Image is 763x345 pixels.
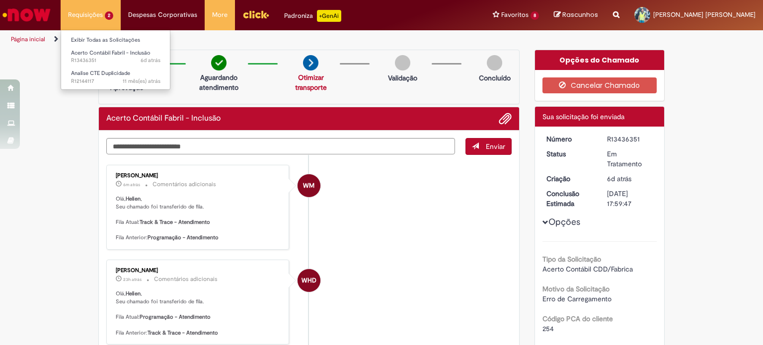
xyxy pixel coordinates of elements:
[317,10,341,22] p: +GenAi
[106,138,455,155] textarea: Digite sua mensagem aqui...
[1,5,52,25] img: ServiceNow
[535,50,665,70] div: Opções do Chamado
[303,55,318,70] img: arrow-next.png
[395,55,410,70] img: img-circle-grey.png
[211,55,227,70] img: check-circle-green.png
[542,294,611,303] span: Erro de Carregamento
[126,195,141,203] b: Helien
[607,174,653,184] div: 21/08/2025 13:44:00
[116,195,281,242] p: Olá, , Seu chamado foi transferido de fila. Fila Atual: Fila Anterior:
[539,149,600,159] dt: Status
[140,218,210,226] b: Track & Trace - Atendimento
[465,138,512,155] button: Enviar
[123,77,160,85] time: 15/10/2024 09:11:24
[542,112,624,121] span: Sua solicitação foi enviada
[148,329,218,337] b: Track & Trace - Atendimento
[298,269,320,292] div: Weslley Henrique Dutra
[295,73,327,92] a: Otimizar transporte
[123,182,140,188] span: 6m atrás
[388,73,417,83] p: Validação
[116,268,281,274] div: [PERSON_NAME]
[562,10,598,19] span: Rascunhos
[539,174,600,184] dt: Criação
[123,182,140,188] time: 27/08/2025 13:20:19
[542,314,613,323] b: Código PCA do cliente
[106,114,221,123] h2: Acerto Contábil Fabril - Inclusão Histórico de tíquete
[116,173,281,179] div: [PERSON_NAME]
[542,255,601,264] b: Tipo da Solicitação
[68,10,103,20] span: Requisições
[284,10,341,22] div: Padroniza
[71,57,160,65] span: R13436351
[61,48,170,66] a: Aberto R13436351 : Acerto Contábil Fabril - Inclusão
[116,290,281,337] p: Olá, , Seu chamado foi transferido de fila. Fila Atual: Fila Anterior:
[141,57,160,64] span: 6d atrás
[542,265,633,274] span: Acerto Contábil CDD/Fabrica
[542,284,610,293] b: Motivo da Solicitação
[298,174,320,197] div: Wendel Mantovani
[61,68,170,86] a: Aberto R12144117 : Analise CTE Duplicidade
[140,313,211,321] b: Programação - Atendimento
[487,55,502,70] img: img-circle-grey.png
[148,234,219,241] b: Programação - Atendimento
[499,112,512,125] button: Adicionar anexos
[123,276,142,282] time: 26/08/2025 14:23:32
[242,7,269,22] img: click_logo_yellow_360x200.png
[479,73,511,83] p: Concluído
[607,174,631,183] span: 6d atrás
[607,149,653,169] div: Em Tratamento
[153,180,216,189] small: Comentários adicionais
[607,189,653,208] div: [DATE] 17:59:47
[486,142,505,151] span: Enviar
[501,10,529,20] span: Favoritos
[71,69,130,77] span: Analise CTE Duplicidade
[212,10,228,20] span: More
[653,10,756,19] span: [PERSON_NAME] [PERSON_NAME]
[141,57,160,64] time: 21/08/2025 13:44:04
[7,30,501,49] ul: Trilhas de página
[531,11,539,20] span: 8
[542,324,554,333] span: 254
[105,11,113,20] span: 2
[607,174,631,183] time: 21/08/2025 13:44:00
[607,134,653,144] div: R13436351
[123,276,142,282] span: 23h atrás
[302,269,316,292] span: WHD
[554,10,598,20] a: Rascunhos
[128,10,197,20] span: Despesas Corporativas
[61,30,170,90] ul: Requisições
[71,49,151,57] span: Acerto Contábil Fabril - Inclusão
[61,35,170,46] a: Exibir Todas as Solicitações
[303,174,314,198] span: WM
[126,290,141,297] b: Helien
[154,275,218,283] small: Comentários adicionais
[71,77,160,85] span: R12144117
[123,77,160,85] span: 11 mês(es) atrás
[539,134,600,144] dt: Número
[195,72,243,92] p: Aguardando atendimento
[542,77,657,93] button: Cancelar Chamado
[11,35,45,43] a: Página inicial
[539,189,600,208] dt: Conclusão Estimada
